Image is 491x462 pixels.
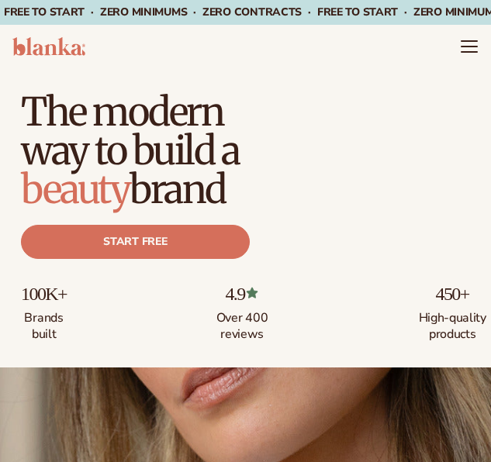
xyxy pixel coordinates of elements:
[207,304,277,343] p: Over 400 reviews
[417,284,487,304] p: 450+
[460,37,479,56] summary: Menu
[21,165,130,214] span: beauty
[21,225,250,259] a: Start free
[417,304,487,343] p: High-quality products
[21,87,487,209] h1: The modern way to build a brand
[21,304,67,343] p: Brands built
[207,284,277,304] p: 4.9
[4,5,317,19] span: Free to start · ZERO minimums · ZERO contracts
[308,5,311,19] span: ·
[12,37,85,56] img: logo
[21,284,67,304] p: 100K+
